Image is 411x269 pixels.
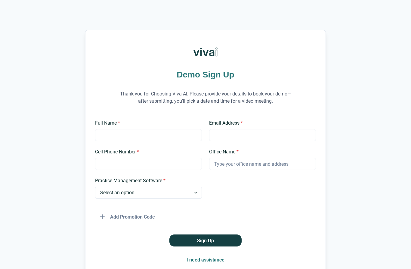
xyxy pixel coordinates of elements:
label: Practice Management Software [95,177,198,184]
label: Email Address [209,119,312,127]
p: Thank you for Choosing Viva AI. Please provide your details to book your demo—after submitting, y... [115,83,296,112]
button: Sign Up [169,234,242,246]
label: Office Name [209,148,312,156]
input: Type your office name and address [209,158,316,170]
button: Add Promotion Code [95,211,160,223]
label: Full Name [95,119,198,127]
label: Cell Phone Number [95,148,198,156]
img: Viva AI Logo [193,40,218,64]
button: I need assistance [182,254,229,266]
h1: Demo Sign Up [95,69,316,80]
